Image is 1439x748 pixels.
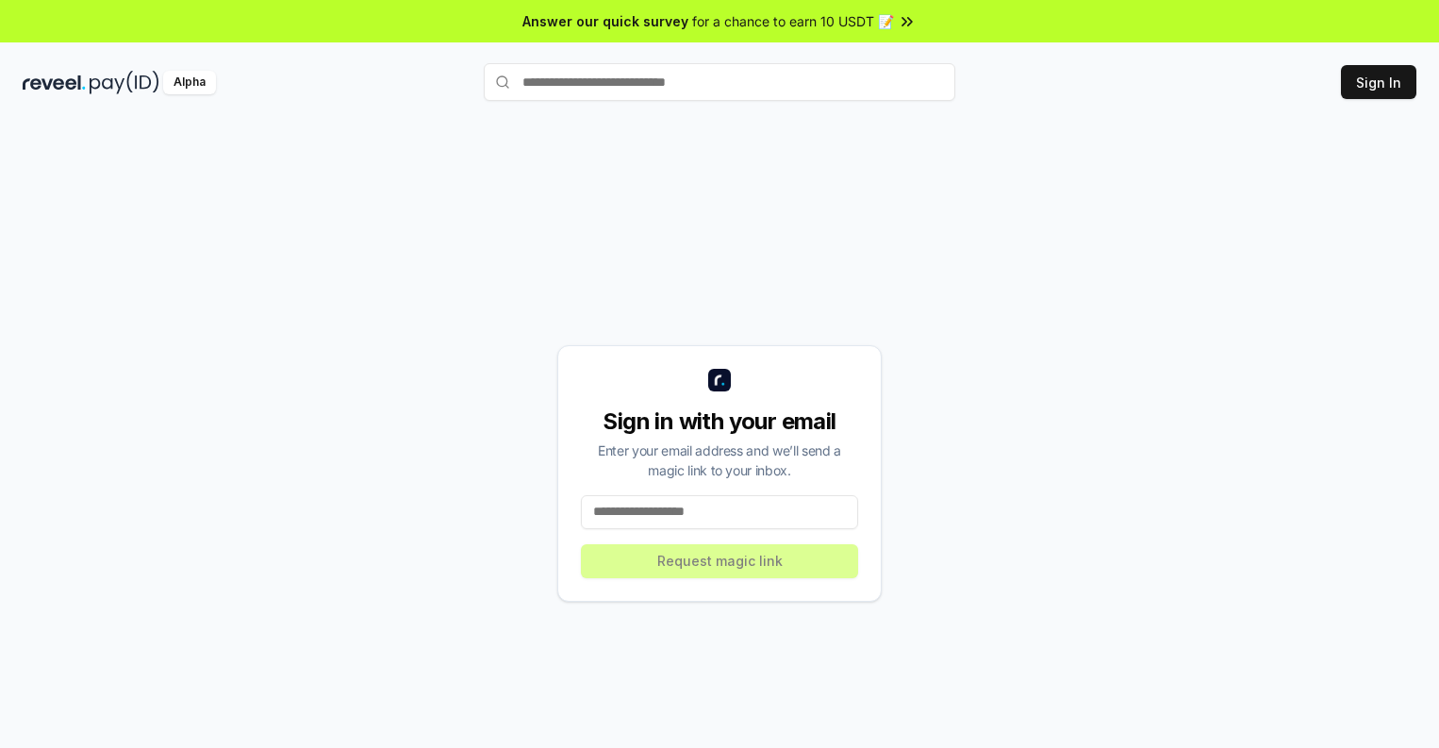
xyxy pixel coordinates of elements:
[163,71,216,94] div: Alpha
[522,11,688,31] span: Answer our quick survey
[581,407,858,437] div: Sign in with your email
[23,71,86,94] img: reveel_dark
[581,440,858,480] div: Enter your email address and we’ll send a magic link to your inbox.
[708,369,731,391] img: logo_small
[1341,65,1416,99] button: Sign In
[692,11,894,31] span: for a chance to earn 10 USDT 📝
[90,71,159,94] img: pay_id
